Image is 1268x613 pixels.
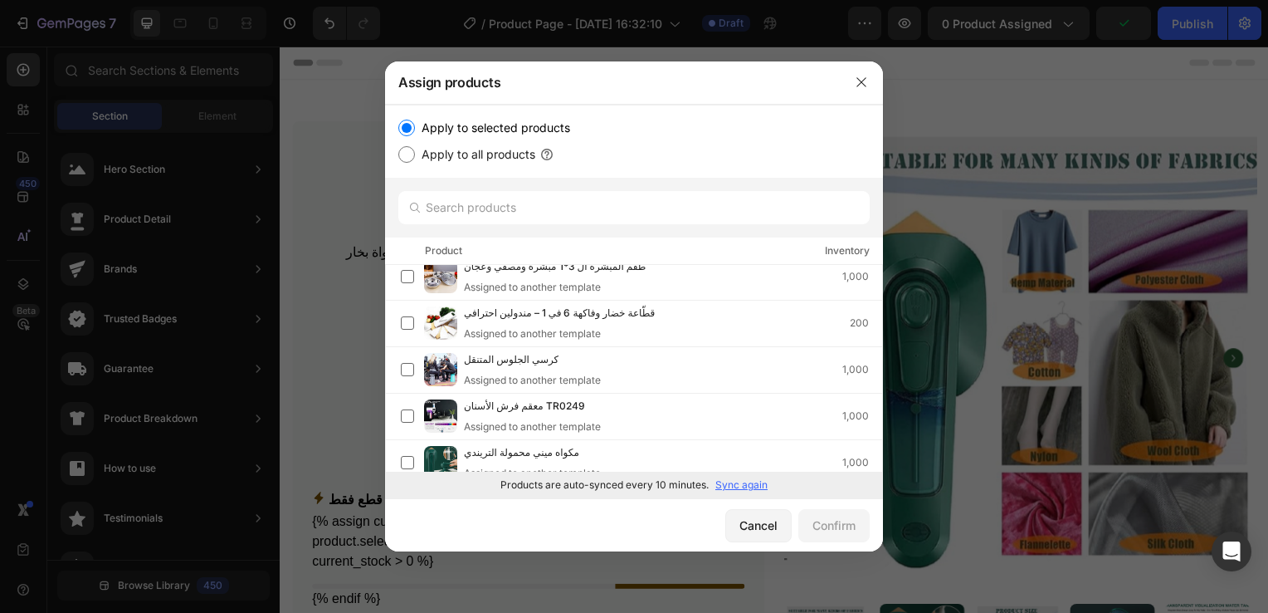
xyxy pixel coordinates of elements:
span: معقم فرش الأسنان TR0249 [464,398,585,416]
div: LE 460.00 [317,257,381,285]
div: {% assign current_stock = product.selected_or_first_available_variant.inventory_quantity %} {% if... [32,469,468,566]
label: Apply to selected products [415,118,570,138]
p: Products are auto-synced every 10 minutes. [500,478,709,493]
div: 1,000 [842,454,882,471]
div: Inventory [825,243,870,259]
button: Carousel Back Arrow [521,304,541,324]
div: Assigned to another template [464,466,606,481]
img: product-img [424,306,457,340]
strong: جاف وبخار معاً [368,342,441,366]
p: مكواة صغيرة محمولة، مكواة بخار محمولة باليد ومناسبة للسفر، مكواة بخار احترافية للملابس القماشية م... [32,198,468,235]
div: Assigned to another template [464,419,612,434]
span: قطّاعة خضار وفاكهة 6 في 1 – مندولين احترافي [464,305,655,323]
span: كرسي الجلوس المتنقل [464,351,558,370]
strong: خفيفة وسهلة الحمل [339,368,441,392]
div: Assign products [385,61,840,104]
p: متبقي 5 قطع فقط [49,445,150,469]
span: طقم المبشره ال 3*1 مبشره ومصفي وعجان [464,258,646,277]
p: 391+ Reviews! [316,110,383,125]
p: : المميزات [410,309,466,333]
strong: إزالة تجاعيد فائقة السرعة [311,394,441,418]
img: product-img [424,353,457,386]
div: Cancel [739,517,778,534]
div: 200 [850,315,882,331]
div: Assigned to another template [464,326,681,341]
div: Confirm [812,517,856,534]
div: LE 450.00 [394,254,468,287]
div: 1,000 [842,268,882,285]
label: Apply to all products [415,145,535,164]
h1: مكواه ميني محمولة التريندي [32,140,468,178]
img: product-img [424,446,457,479]
input: Search products [398,191,870,224]
div: 1,000 [842,408,882,424]
p: Sync again [715,478,768,493]
div: 1,000 [842,361,882,378]
div: Open Intercom Messenger [1212,532,1251,571]
img: product-img [424,260,457,293]
div: Assigned to another template [464,280,672,295]
button: Carousel Next Arrow [950,304,970,324]
button: Cancel [725,509,792,542]
span: مكواه ميني محمولة التريندي [464,444,579,463]
div: Assigned to another template [464,373,601,388]
img: product-img [424,400,457,433]
div: /> [385,105,883,498]
div: Product [425,243,462,259]
button: Confirm [798,509,870,542]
